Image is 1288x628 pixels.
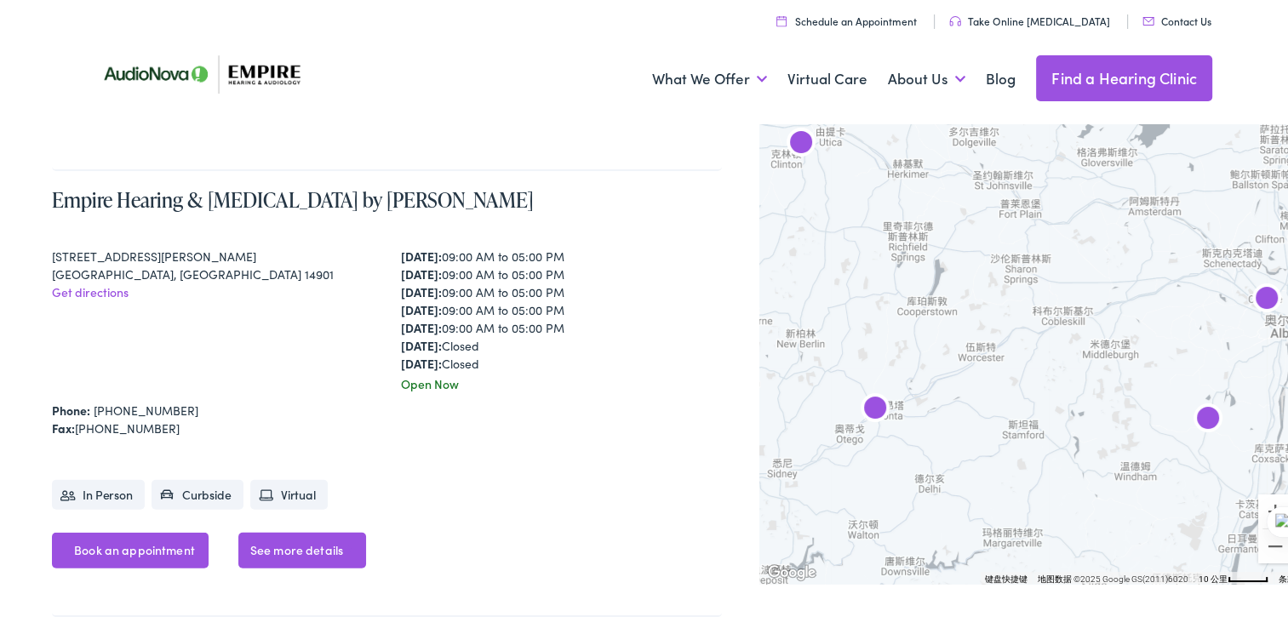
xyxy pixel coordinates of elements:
[400,372,722,390] div: Open Now
[652,44,767,107] a: What We Offer
[52,262,374,280] div: [GEOGRAPHIC_DATA], [GEOGRAPHIC_DATA] 14901
[1199,571,1228,580] span: 10 公里
[94,398,198,415] a: [PHONE_NUMBER]
[52,416,722,434] div: [PHONE_NUMBER]
[400,351,441,368] strong: [DATE]:
[986,44,1016,107] a: Blog
[949,10,1110,25] a: Take Online [MEDICAL_DATA]
[400,280,441,297] strong: [DATE]:
[400,244,441,261] strong: [DATE]:
[888,44,965,107] a: About Us
[1181,390,1235,444] div: AudioNova
[776,10,917,25] a: Schedule an Appointment
[250,477,328,506] li: Virtual
[949,13,961,23] img: utility icon
[1038,571,1188,580] span: 地图数据 ©2025 Google GS(2011)6020
[52,182,534,210] a: Empire Hearing & [MEDICAL_DATA] by [PERSON_NAME]
[400,298,441,315] strong: [DATE]:
[985,570,1028,582] button: 键盘快捷键
[400,316,441,333] strong: [DATE]:
[52,280,129,297] a: Get directions
[52,416,75,433] strong: Fax:
[764,558,820,580] a: 在 Google 地图中打开此区域（会打开一个新窗口）
[1142,14,1154,22] img: utility icon
[1142,10,1211,25] a: Contact Us
[52,244,374,262] div: [STREET_ADDRESS][PERSON_NAME]
[52,529,209,565] a: Book an appointment
[152,477,243,506] li: Curbside
[787,44,867,107] a: Virtual Care
[238,529,366,565] a: See more details
[400,262,441,279] strong: [DATE]:
[848,380,902,434] div: AudioNova
[52,477,145,506] li: In Person
[400,334,441,351] strong: [DATE]:
[400,244,722,369] div: 09:00 AM to 05:00 PM 09:00 AM to 05:00 PM 09:00 AM to 05:00 PM 09:00 AM to 05:00 PM 09:00 AM to 0...
[776,12,787,23] img: utility icon
[1036,52,1212,98] a: Find a Hearing Clinic
[764,558,820,580] img: Google
[1194,568,1274,580] button: 地图比例：每 44 像素 10 公里
[52,398,90,415] strong: Phone:
[774,114,828,168] div: AudioNova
